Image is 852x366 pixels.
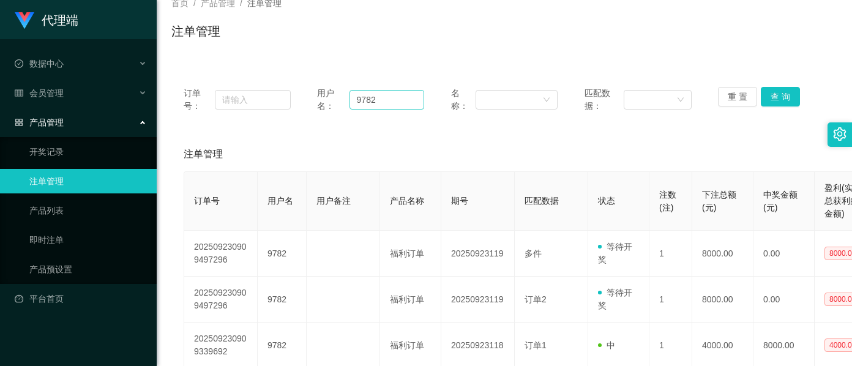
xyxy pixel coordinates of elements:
span: 用户备注 [316,196,351,206]
button: 查 询 [761,87,800,106]
td: 0.00 [753,231,815,277]
span: 期号 [451,196,468,206]
h1: 代理端 [42,1,78,40]
a: 即时注单 [29,228,147,252]
a: 代理端 [15,15,78,24]
span: 用户名： [317,87,349,113]
span: 中 [598,340,615,350]
td: 福利订单 [380,277,441,323]
span: 中奖金额(元) [763,190,798,212]
td: 0.00 [753,277,815,323]
a: 产品列表 [29,198,147,223]
span: 订单1 [525,340,547,350]
td: 8000.00 [692,231,753,277]
span: 等待开奖 [598,288,632,310]
a: 开奖记录 [29,140,147,164]
span: 产品名称 [390,196,424,206]
span: 匹配数据： [585,87,624,113]
button: 重 置 [718,87,757,106]
td: 202509230909497296 [184,231,258,277]
td: 1 [649,277,692,323]
i: 图标: appstore-o [15,118,23,127]
i: 图标: down [677,96,684,105]
a: 图标: dashboard平台首页 [15,286,147,311]
a: 注单管理 [29,169,147,193]
span: 用户名 [267,196,293,206]
span: 状态 [598,196,615,206]
span: 注数(注) [659,190,676,212]
span: 订单2 [525,294,547,304]
span: 注单管理 [184,147,223,162]
i: 图标: setting [833,127,846,141]
a: 产品预设置 [29,257,147,282]
i: 图标: check-circle-o [15,59,23,68]
td: 福利订单 [380,231,441,277]
td: 9782 [258,277,307,323]
h1: 注单管理 [171,22,220,40]
td: 1 [649,231,692,277]
i: 图标: down [543,96,550,105]
img: logo.9652507e.png [15,12,34,29]
td: 202509230909497296 [184,277,258,323]
span: 等待开奖 [598,242,632,264]
i: 图标: table [15,89,23,97]
span: 匹配数据 [525,196,559,206]
td: 20250923119 [441,231,515,277]
span: 会员管理 [15,88,64,98]
span: 数据中心 [15,59,64,69]
input: 请输入 [215,90,291,110]
span: 订单号： [184,87,215,113]
span: 名称： [451,87,476,113]
span: 多件 [525,248,542,258]
input: 请输入 [349,90,424,110]
span: 订单号 [194,196,220,206]
span: 下注总额(元) [702,190,736,212]
span: 产品管理 [15,118,64,127]
td: 9782 [258,231,307,277]
td: 20250923119 [441,277,515,323]
td: 8000.00 [692,277,753,323]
